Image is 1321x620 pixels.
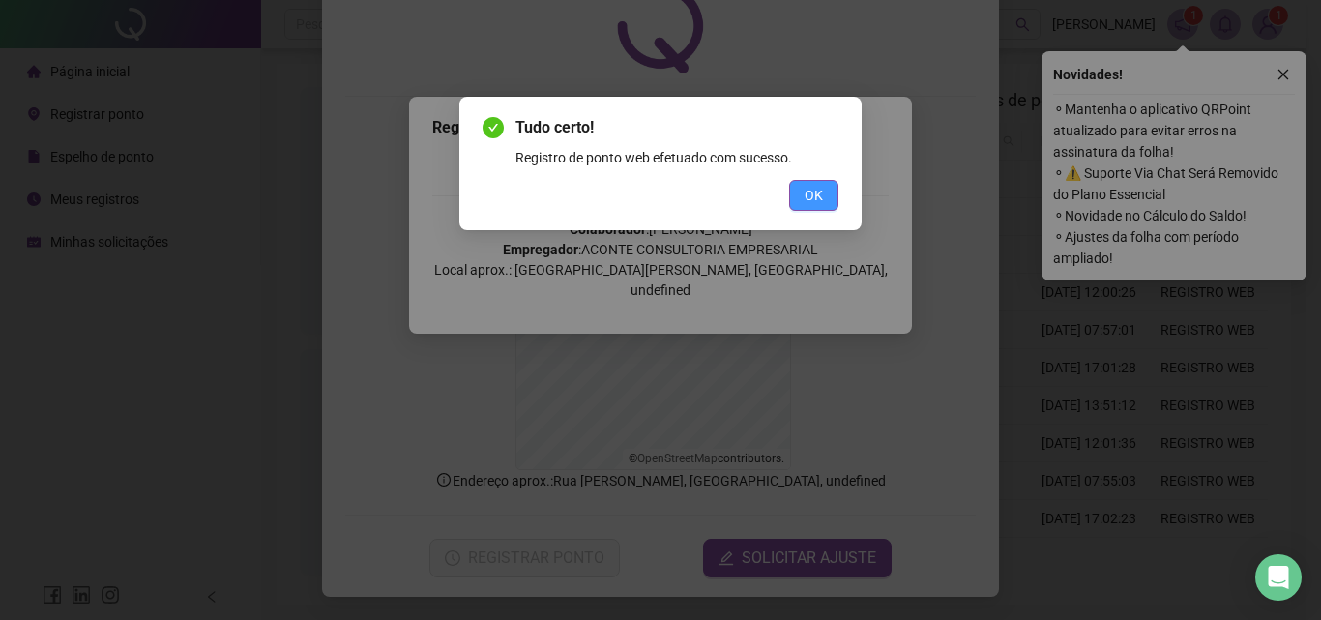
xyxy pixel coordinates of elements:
button: OK [789,180,838,211]
div: Registro de ponto web efetuado com sucesso. [515,147,838,168]
span: OK [805,185,823,206]
div: Open Intercom Messenger [1255,554,1302,601]
span: check-circle [483,117,504,138]
span: Tudo certo! [515,116,838,139]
